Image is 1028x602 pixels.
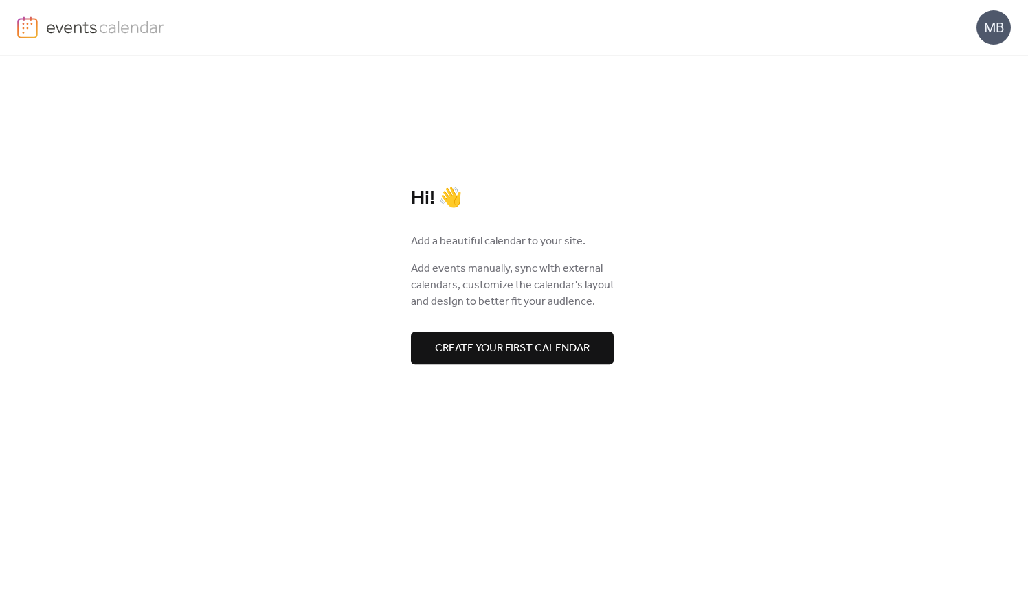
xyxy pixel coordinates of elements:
[976,10,1011,45] div: MB
[411,332,614,364] button: Create your first calendar
[46,16,165,37] img: logo-type
[17,16,38,38] img: logo
[411,187,617,211] div: Hi! 👋
[411,261,617,310] span: Add events manually, sync with external calendars, customize the calendar's layout and design to ...
[435,340,590,357] span: Create your first calendar
[411,233,585,250] span: Add a beautiful calendar to your site.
